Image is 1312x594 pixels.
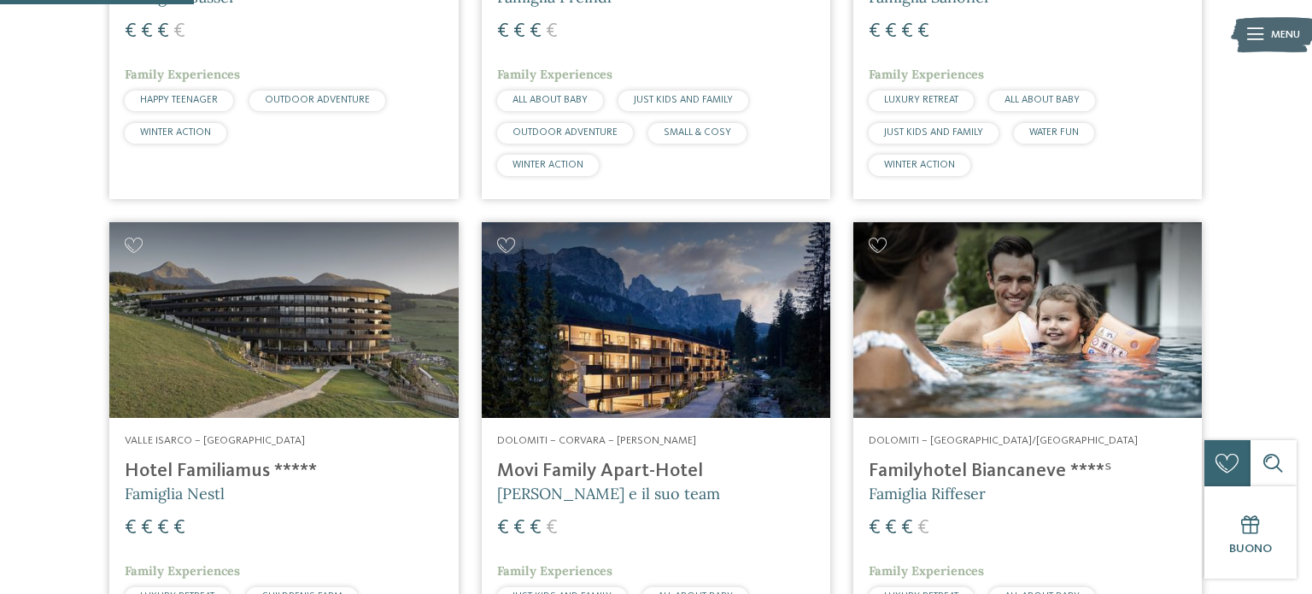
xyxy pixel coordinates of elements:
span: € [141,518,153,538]
h4: Movi Family Apart-Hotel [497,460,815,483]
span: € [173,518,185,538]
h4: Familyhotel Biancaneve ****ˢ [869,460,1186,483]
span: Family Experiences [869,67,984,82]
span: [PERSON_NAME] e il suo team [497,484,720,503]
span: € [885,21,897,42]
span: € [157,21,169,42]
span: Valle Isarco – [GEOGRAPHIC_DATA] [125,435,305,446]
span: € [125,518,137,538]
span: JUST KIDS AND FAMILY [634,95,733,105]
span: € [546,21,558,42]
span: € [125,21,137,42]
span: ALL ABOUT BABY [1004,95,1080,105]
span: Famiglia Nestl [125,484,225,503]
span: € [917,21,929,42]
span: Dolomiti – Corvara – [PERSON_NAME] [497,435,696,446]
img: Cercate un hotel per famiglie? Qui troverete solo i migliori! [482,222,830,419]
span: SMALL & COSY [664,127,731,138]
img: Cercate un hotel per famiglie? Qui troverete solo i migliori! [853,222,1202,419]
span: Family Experiences [125,563,240,579]
span: JUST KIDS AND FAMILY [884,127,983,138]
span: € [173,21,185,42]
span: € [869,21,881,42]
span: € [901,21,913,42]
span: € [546,518,558,538]
span: WINTER ACTION [140,127,211,138]
span: HAPPY TEENAGER [140,95,218,105]
span: Family Experiences [869,563,984,579]
span: € [513,21,525,42]
a: Buono [1204,486,1297,579]
span: Family Experiences [125,67,240,82]
span: LUXURY RETREAT [884,95,958,105]
span: € [141,21,153,42]
span: € [917,518,929,538]
span: OUTDOOR ADVENTURE [512,127,618,138]
span: Famiglia Riffeser [869,484,986,503]
span: € [869,518,881,538]
span: € [530,518,542,538]
span: € [885,518,897,538]
span: OUTDOOR ADVENTURE [265,95,370,105]
span: WINTER ACTION [884,160,955,170]
span: ALL ABOUT BABY [512,95,588,105]
span: Buono [1229,543,1272,555]
img: Cercate un hotel per famiglie? Qui troverete solo i migliori! [109,222,458,419]
span: WINTER ACTION [512,160,583,170]
span: WATER FUN [1029,127,1079,138]
span: € [497,21,509,42]
span: € [157,518,169,538]
span: Dolomiti – [GEOGRAPHIC_DATA]/[GEOGRAPHIC_DATA] [869,435,1138,446]
span: Family Experiences [497,563,612,579]
span: € [497,518,509,538]
span: Family Experiences [497,67,612,82]
span: € [513,518,525,538]
span: € [530,21,542,42]
span: € [901,518,913,538]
